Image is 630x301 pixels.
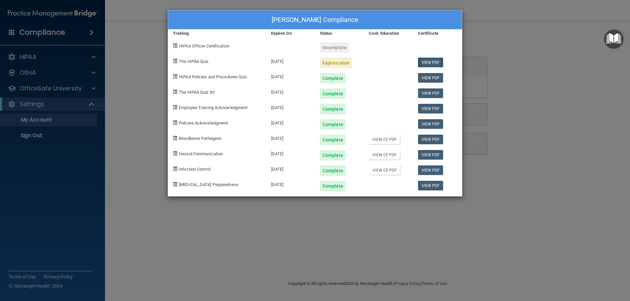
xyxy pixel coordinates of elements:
[266,99,315,114] div: [DATE]
[179,74,247,79] span: HIPAA Policies and Procedures Quiz
[418,181,443,190] a: View PDF
[266,160,315,176] div: [DATE]
[418,165,443,175] a: View PDF
[320,73,346,84] div: Complete
[179,59,208,64] span: The HIPAA Quiz
[266,145,315,160] div: [DATE]
[418,88,443,98] a: View PDF
[179,121,228,125] span: Policies Acknowledgment
[179,105,247,110] span: Employee Training Acknowledgment
[168,10,462,29] div: [PERSON_NAME] Compliance
[168,29,266,37] div: Training
[179,90,215,95] span: The HIPAA Quiz #2
[369,135,400,144] a: View CE PDF
[266,68,315,84] div: [DATE]
[320,42,349,53] div: Incomplete
[320,165,346,176] div: Complete
[418,150,443,160] a: View PDF
[266,53,315,68] div: [DATE]
[179,182,239,187] span: [MEDICAL_DATA] Preparedness
[266,84,315,99] div: [DATE]
[179,151,223,156] span: Hazard Communication
[418,104,443,113] a: View PDF
[315,29,364,37] div: Status
[413,29,462,37] div: Certificate
[320,119,346,130] div: Complete
[179,167,210,172] span: Infection Control
[320,181,346,191] div: Complete
[179,44,229,48] span: HIPAA Officer Certification
[266,114,315,130] div: [DATE]
[369,165,400,175] a: View CE PDF
[418,58,443,67] a: View PDF
[179,136,221,141] span: Bloodborne Pathogens
[320,104,346,114] div: Complete
[320,135,346,145] div: Complete
[418,73,443,83] a: View PDF
[418,119,443,129] a: View PDF
[266,176,315,191] div: [DATE]
[320,88,346,99] div: Complete
[266,130,315,145] div: [DATE]
[418,135,443,144] a: View PDF
[320,58,352,68] div: Expires soon
[369,150,400,160] a: View CE PDF
[266,29,315,37] div: Expires On
[604,29,623,49] button: Open Resource Center
[364,29,413,37] div: Cont. Education
[320,150,346,160] div: Complete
